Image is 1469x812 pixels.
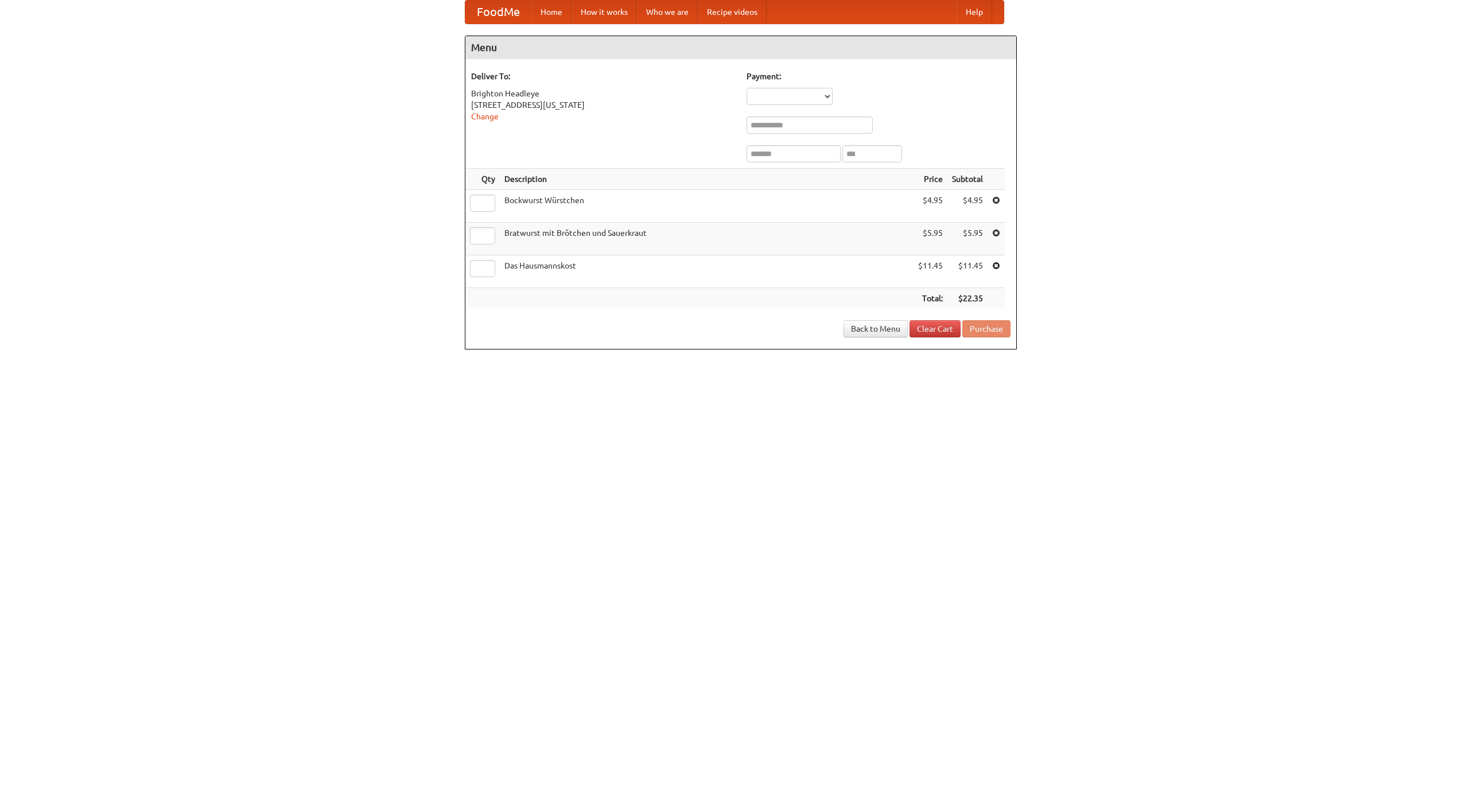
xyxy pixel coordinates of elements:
[471,88,735,99] div: Brighton Headleye
[914,288,947,309] th: Total:
[947,223,988,255] td: $5.95
[500,223,914,255] td: Bratwurst mit Brötchen und Sauerkraut
[914,190,947,223] td: $4.95
[500,169,914,190] th: Description
[910,320,961,337] a: Clear Cart
[637,1,698,24] a: Who we are
[465,36,1016,59] h4: Menu
[947,255,988,288] td: $11.45
[531,1,572,24] a: Home
[471,71,735,82] h5: Deliver To:
[465,169,500,190] th: Qty
[500,190,914,223] td: Bockwurst Würstchen
[947,288,988,309] th: $22.35
[844,320,908,337] a: Back to Menu
[914,169,947,190] th: Price
[572,1,637,24] a: How it works
[947,169,988,190] th: Subtotal
[962,320,1011,337] button: Purchase
[471,112,499,121] a: Change
[500,255,914,288] td: Das Hausmannskost
[698,1,767,24] a: Recipe videos
[471,99,735,111] div: [STREET_ADDRESS][US_STATE]
[747,71,1011,82] h5: Payment:
[947,190,988,223] td: $4.95
[957,1,992,24] a: Help
[914,223,947,255] td: $5.95
[914,255,947,288] td: $11.45
[465,1,531,24] a: FoodMe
